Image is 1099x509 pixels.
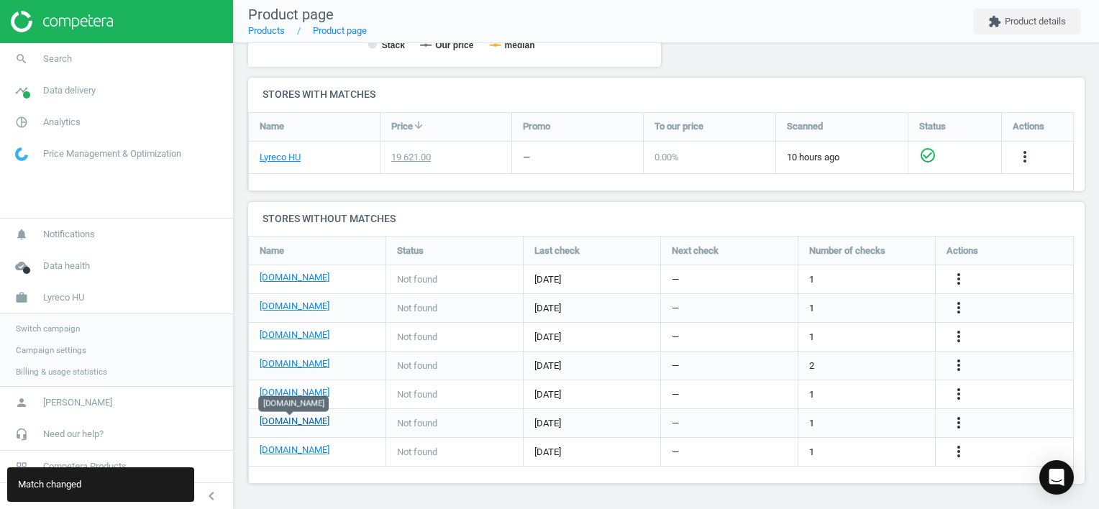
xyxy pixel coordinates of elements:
[391,151,431,164] div: 19 621.00
[950,414,967,431] i: more_vert
[260,357,329,370] a: [DOMAIN_NAME]
[43,396,112,409] span: [PERSON_NAME]
[505,40,535,50] tspan: median
[534,417,649,430] span: [DATE]
[260,244,284,257] span: Name
[534,388,649,401] span: [DATE]
[809,244,885,257] span: Number of checks
[43,260,90,272] span: Data health
[672,388,679,401] span: —
[534,273,649,286] span: [DATE]
[8,221,35,248] i: notifications
[950,328,967,347] button: more_vert
[260,329,329,341] a: [DOMAIN_NAME]
[16,323,80,334] span: Switch campaign
[8,421,35,448] i: headset_mic
[397,302,437,315] span: Not found
[672,359,679,372] span: —
[313,25,367,36] a: Product page
[973,9,1081,35] button: extensionProduct details
[809,273,814,286] span: 1
[809,446,814,459] span: 1
[435,40,474,50] tspan: Our price
[397,446,437,459] span: Not found
[260,300,329,313] a: [DOMAIN_NAME]
[8,284,35,311] i: work
[8,252,35,280] i: cloud_done
[950,385,967,403] i: more_vert
[43,291,84,304] span: Lyreco HU
[523,120,550,133] span: Promo
[950,443,967,462] button: more_vert
[397,359,437,372] span: Not found
[260,386,329,399] a: [DOMAIN_NAME]
[672,302,679,315] span: —
[260,415,329,428] a: [DOMAIN_NAME]
[787,120,823,133] span: Scanned
[260,151,301,164] a: Lyreco HU
[248,6,334,23] span: Product page
[248,78,1085,111] h4: Stores with matches
[43,428,104,441] span: Need our help?
[1039,460,1074,495] div: Open Intercom Messenger
[534,302,649,315] span: [DATE]
[950,443,967,460] i: more_vert
[809,302,814,315] span: 1
[919,147,936,164] i: check_circle_outline
[523,151,530,164] div: —
[950,414,967,433] button: more_vert
[8,389,35,416] i: person
[1016,148,1034,167] button: more_vert
[260,120,284,133] span: Name
[193,487,229,505] button: chevron_left
[43,460,127,473] span: Competera Products
[534,331,649,344] span: [DATE]
[809,417,814,430] span: 1
[672,273,679,286] span: —
[672,244,719,257] span: Next check
[809,359,814,372] span: 2
[382,40,405,50] tspan: Stack
[534,359,649,372] span: [DATE]
[248,202,1085,236] h4: Stores without matches
[1013,120,1044,133] span: Actions
[397,388,437,401] span: Not found
[950,328,967,345] i: more_vert
[919,120,946,133] span: Status
[16,344,86,356] span: Campaign settings
[8,109,35,136] i: pie_chart_outlined
[11,11,113,32] img: ajHJNr6hYgQAAAAASUVORK5CYII=
[397,273,437,286] span: Not found
[809,388,814,401] span: 1
[248,25,285,36] a: Products
[655,120,703,133] span: To our price
[258,395,329,411] div: [DOMAIN_NAME]
[391,120,413,133] span: Price
[43,52,72,65] span: Search
[397,331,437,344] span: Not found
[203,487,220,505] i: chevron_left
[43,116,81,129] span: Analytics
[413,119,424,131] i: arrow_downward
[260,271,329,284] a: [DOMAIN_NAME]
[672,417,679,430] span: —
[950,299,967,318] button: more_vert
[1016,148,1034,165] i: more_vert
[950,270,967,288] i: more_vert
[672,446,679,459] span: —
[16,366,107,377] span: Billing & usage statistics
[950,357,967,375] button: more_vert
[988,15,1001,28] i: extension
[8,45,35,73] i: search
[397,244,424,257] span: Status
[950,357,967,374] i: more_vert
[950,299,967,316] i: more_vert
[43,228,95,241] span: Notifications
[787,151,897,164] span: 10 hours ago
[534,244,580,257] span: Last check
[534,446,649,459] span: [DATE]
[8,77,35,104] i: timeline
[43,147,181,160] span: Price Management & Optimization
[7,467,194,502] div: Match changed
[260,444,329,457] a: [DOMAIN_NAME]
